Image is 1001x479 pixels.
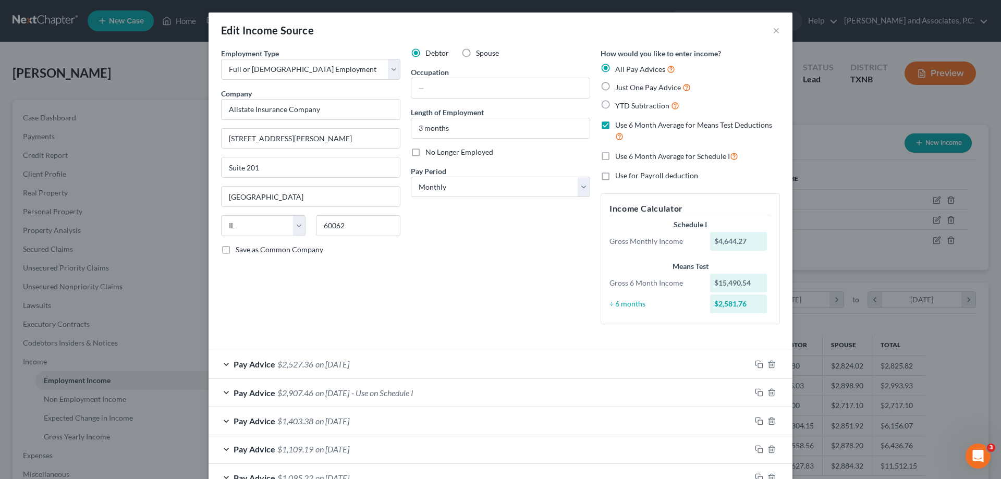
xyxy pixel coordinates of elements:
span: No Longer Employed [425,148,493,156]
input: -- [411,78,590,98]
span: YTD Subtraction [615,101,669,110]
div: Gross Monthly Income [604,236,705,247]
div: Schedule I [609,219,771,230]
label: How would you like to enter income? [601,48,721,59]
span: Use 6 Month Average for Schedule I [615,152,730,161]
div: Edit Income Source [221,23,314,38]
span: on [DATE] [315,359,349,369]
span: Pay Advice [234,388,275,398]
span: $2,527.36 [277,359,313,369]
span: Pay Advice [234,416,275,426]
span: Save as Common Company [236,245,323,254]
span: All Pay Advices [615,65,665,73]
div: $15,490.54 [710,274,767,292]
div: ÷ 6 months [604,299,705,309]
span: 3 [987,444,995,452]
input: Enter zip... [316,215,400,236]
input: Enter city... [222,187,400,206]
label: Length of Employment [411,107,484,118]
span: $2,907.46 [277,388,313,398]
span: Use 6 Month Average for Means Test Deductions [615,120,772,129]
div: Means Test [609,261,771,272]
span: Spouse [476,48,499,57]
span: Employment Type [221,49,279,58]
span: Debtor [425,48,449,57]
span: - Use on Schedule I [351,388,413,398]
div: $2,581.76 [710,294,767,313]
span: $1,403.38 [277,416,313,426]
label: Occupation [411,67,449,78]
span: Pay Advice [234,359,275,369]
div: $4,644.27 [710,232,767,251]
iframe: Intercom live chat [966,444,991,469]
span: on [DATE] [315,388,349,398]
span: Pay Period [411,167,446,176]
input: ex: 2 years [411,118,590,138]
span: on [DATE] [315,444,349,454]
input: Enter address... [222,129,400,149]
span: Company [221,89,252,98]
h5: Income Calculator [609,202,771,215]
input: Unit, Suite, etc... [222,157,400,177]
div: Gross 6 Month Income [604,278,705,288]
span: Use for Payroll deduction [615,171,698,180]
input: Search company by name... [221,99,400,120]
span: Just One Pay Advice [615,83,681,92]
span: $1,109.19 [277,444,313,454]
span: on [DATE] [315,416,349,426]
button: × [773,24,780,36]
span: Pay Advice [234,444,275,454]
